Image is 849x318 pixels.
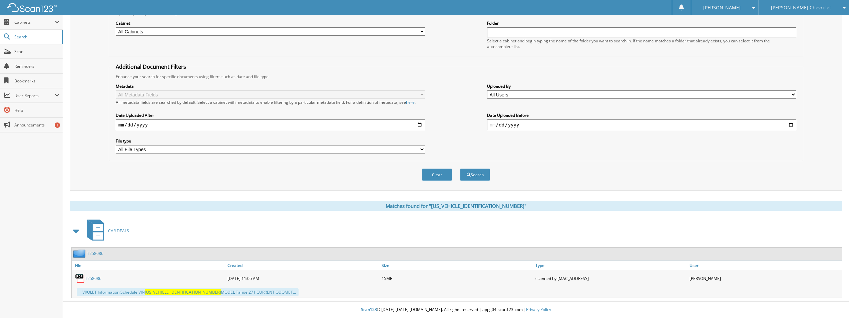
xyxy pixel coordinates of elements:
[534,261,688,270] a: Type
[14,63,59,69] span: Reminders
[406,99,415,105] a: here
[116,112,425,118] label: Date Uploaded After
[73,249,87,258] img: folder2.png
[771,6,831,10] span: [PERSON_NAME] Chevrolet
[487,83,796,89] label: Uploaded By
[75,273,85,283] img: PDF.png
[116,20,425,26] label: Cabinet
[380,272,534,285] div: 15MB
[688,261,842,270] a: User
[14,34,58,40] span: Search
[55,122,60,128] div: 1
[116,138,425,144] label: File type
[226,261,380,270] a: Created
[487,38,796,49] div: Select a cabinet and begin typing the name of the folder you want to search in. If the name match...
[7,3,57,12] img: scan123-logo-white.svg
[116,99,425,105] div: All metadata fields are searched by default. Select a cabinet with metadata to enable filtering b...
[77,288,299,296] div: ...VROLET Information Schedule VIN MODEL Tahoe 271 CURRENT ODOMET...
[87,251,103,256] a: T258086
[83,218,129,244] a: CAR DEALS
[72,261,226,270] a: File
[14,19,55,25] span: Cabinets
[226,272,380,285] div: [DATE] 11:05 AM
[526,307,551,312] a: Privacy Policy
[688,272,842,285] div: [PERSON_NAME]
[85,276,101,281] a: T258086
[422,169,452,181] button: Clear
[112,63,189,70] legend: Additional Document Filters
[487,20,796,26] label: Folder
[145,289,221,295] span: [US_VEHICLE_IDENTIFICATION_NUMBER]
[14,122,59,128] span: Announcements
[14,49,59,54] span: Scan
[534,272,688,285] div: scanned by [MAC_ADDRESS]
[14,107,59,113] span: Help
[14,78,59,84] span: Bookmarks
[112,74,800,79] div: Enhance your search for specific documents using filters such as date and file type.
[487,119,796,130] input: end
[108,228,129,234] span: CAR DEALS
[487,112,796,118] label: Date Uploaded Before
[63,302,849,318] div: © [DATE]-[DATE] [DOMAIN_NAME]. All rights reserved | appg04-scan123-com |
[460,169,490,181] button: Search
[116,119,425,130] input: start
[703,6,741,10] span: [PERSON_NAME]
[361,307,377,312] span: Scan123
[116,83,425,89] label: Metadata
[380,261,534,270] a: Size
[14,93,55,98] span: User Reports
[70,201,842,211] div: Matches found for "[US_VEHICLE_IDENTIFICATION_NUMBER]"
